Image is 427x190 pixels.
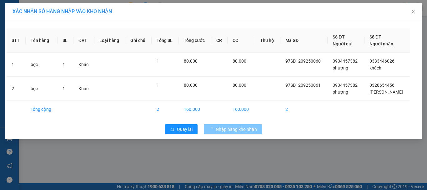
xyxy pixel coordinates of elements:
th: STT [7,28,26,53]
span: 97SD1209250060 [285,59,321,64]
th: Mã GD [280,28,328,53]
span: 0904457382 [333,83,358,88]
th: Tổng cước [179,28,211,53]
span: Quay lại [177,126,193,133]
span: XÁC NHẬN SỐ HÀNG NHẬP VÀO KHO NHẬN [13,8,112,14]
span: 0333446026 [369,59,394,64]
span: 1 [63,86,65,91]
span: 1 [157,83,159,88]
span: [PERSON_NAME] [369,90,403,95]
span: Chuyển phát nhanh: [GEOGRAPHIC_DATA] - [GEOGRAPHIC_DATA] [35,27,89,49]
td: bọc [26,53,58,77]
span: phượng [333,90,348,95]
th: Ghi chú [125,28,152,53]
th: Tên hàng [26,28,58,53]
td: 2 [280,101,328,118]
button: rollbackQuay lại [165,124,198,134]
strong: CHUYỂN PHÁT NHANH VIP ANH HUY [39,5,86,25]
th: SL [58,28,73,53]
span: 1 [63,62,65,67]
td: Khác [73,77,94,101]
th: ĐVT [73,28,94,53]
td: Tổng cộng [26,101,58,118]
span: 0904457382 [333,59,358,64]
th: CC [228,28,255,53]
th: Thu hộ [255,28,280,53]
span: 0328654456 [369,83,394,88]
td: 160.000 [228,101,255,118]
td: 2 [7,77,26,101]
td: 160.000 [179,101,211,118]
span: Người gửi [333,41,353,46]
span: Số ĐT [369,34,381,39]
span: 97SD1209250061 [285,83,321,88]
th: CR [211,28,228,53]
img: logo [3,25,35,57]
span: khách [369,65,381,70]
span: loading [209,127,216,131]
span: Số ĐT [333,34,344,39]
span: close [411,9,416,14]
th: Tổng SL [152,28,179,53]
span: 1 [157,59,159,64]
td: 1 [7,53,26,77]
button: Close [404,3,422,21]
span: 80.000 [184,59,198,64]
td: bọc [26,77,58,101]
span: 80.000 [233,83,246,88]
span: 80.000 [184,83,198,88]
span: rollback [170,127,174,132]
button: Nhập hàng kho nhận [204,124,262,134]
td: 2 [152,101,179,118]
span: 80.000 [233,59,246,64]
td: Khác [73,53,94,77]
span: Người nhận [369,41,393,46]
span: phượng [333,65,348,70]
span: Nhập hàng kho nhận [216,126,257,133]
th: Loại hàng [94,28,126,53]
